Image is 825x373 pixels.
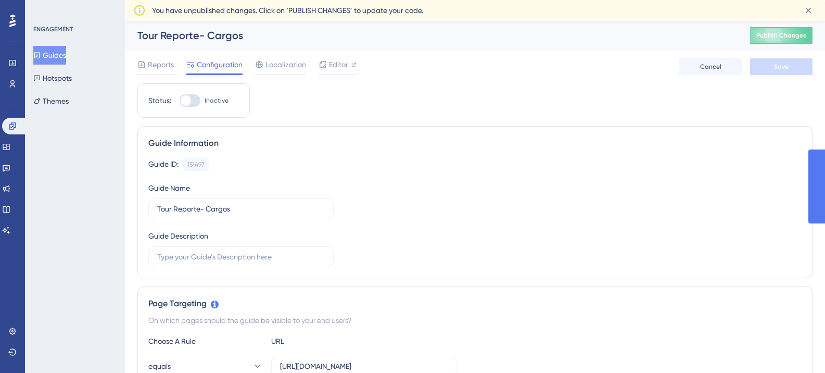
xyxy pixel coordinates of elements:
[148,297,802,310] div: Page Targeting
[197,58,243,71] span: Configuration
[152,4,423,17] span: You have unpublished changes. Click on ‘PUBLISH CHANGES’ to update your code.
[157,251,325,263] input: Type your Guide’s Description here
[33,25,73,33] div: ENGAGEMENT
[205,96,229,105] span: Inactive
[148,335,263,347] div: Choose A Rule
[187,160,205,169] div: 151497
[148,182,190,194] div: Guide Name
[750,58,813,75] button: Save
[265,58,306,71] span: Localization
[750,27,813,44] button: Publish Changes
[148,360,171,372] span: equals
[148,230,208,242] div: Guide Description
[271,335,386,347] div: URL
[33,92,69,110] button: Themes
[137,28,724,43] div: Tour Reporte- Cargos
[33,46,66,65] button: Guides
[157,203,325,215] input: Type your Guide’s Name here
[329,58,348,71] span: Editor
[33,69,72,88] button: Hotspots
[774,63,789,71] span: Save
[148,94,171,107] div: Status:
[756,31,806,40] span: Publish Changes
[280,360,448,372] input: yourwebsite.com/path
[781,332,813,363] iframe: UserGuiding AI Assistant Launcher
[700,63,721,71] span: Cancel
[148,158,179,171] div: Guide ID:
[148,137,802,150] div: Guide Information
[148,314,802,327] div: On which pages should the guide be visible to your end users?
[148,58,174,71] span: Reports
[679,58,742,75] button: Cancel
